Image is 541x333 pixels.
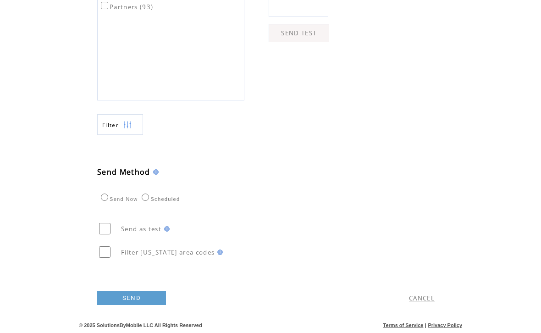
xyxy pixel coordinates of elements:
[383,323,424,328] a: Terms of Service
[97,292,166,305] a: SEND
[99,3,153,11] label: Partners (93)
[97,115,143,135] a: Filter
[409,294,435,303] a: CANCEL
[102,122,119,129] span: Show filters
[150,170,159,175] img: help.gif
[101,194,108,201] input: Send Now
[428,323,462,328] a: Privacy Policy
[101,2,108,10] input: Partners (93)
[142,194,149,201] input: Scheduled
[97,167,150,178] span: Send Method
[215,250,223,255] img: help.gif
[99,197,138,202] label: Send Now
[139,197,180,202] label: Scheduled
[123,115,132,136] img: filters.png
[425,323,426,328] span: |
[79,323,202,328] span: © 2025 SolutionsByMobile LLC All Rights Reserved
[161,227,170,232] img: help.gif
[121,249,215,257] span: Filter [US_STATE] area codes
[121,225,161,233] span: Send as test
[269,24,329,43] a: SEND TEST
